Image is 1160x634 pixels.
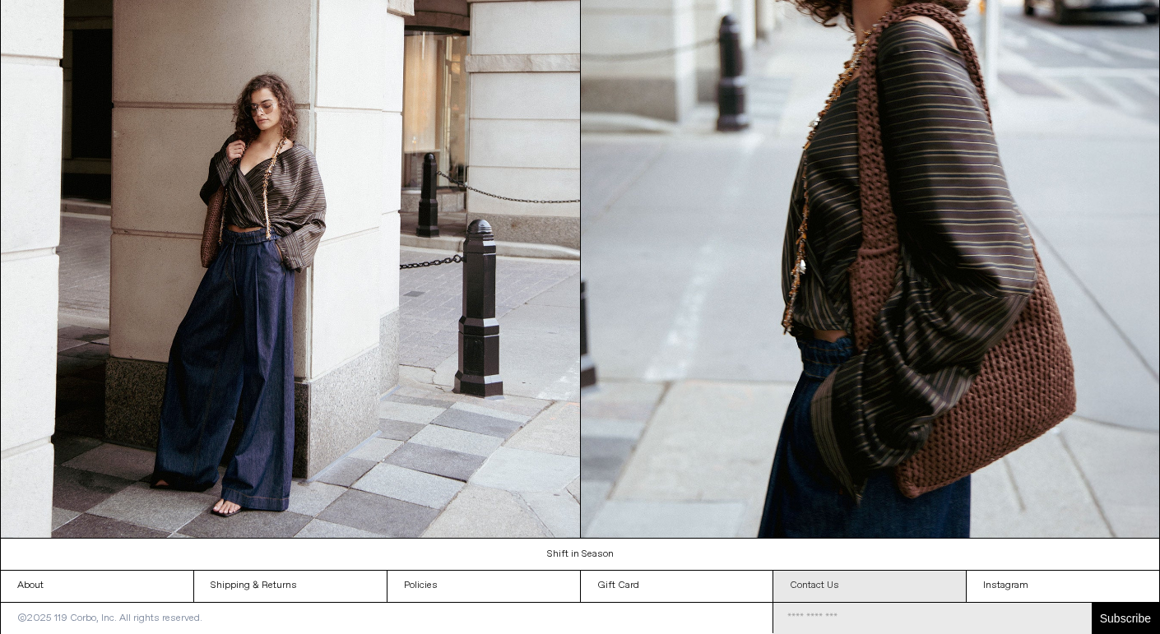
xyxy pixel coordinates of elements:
button: Subscribe [1092,603,1159,634]
a: Contact Us [773,571,966,602]
a: Policies [387,571,580,602]
a: Gift Card [581,571,773,602]
p: ©2025 119 Corbo, Inc. All rights reserved. [1,603,219,634]
input: Email Address [773,603,1092,634]
a: About [1,571,193,602]
a: Shipping & Returns [194,571,387,602]
a: Shift in Season [1,539,1160,570]
a: Instagram [967,571,1159,602]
